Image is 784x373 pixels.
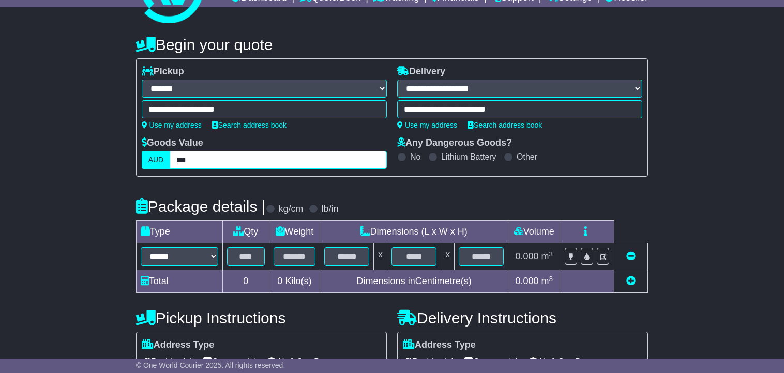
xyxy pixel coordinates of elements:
span: m [541,251,553,261]
a: Use my address [142,121,202,129]
label: Delivery [397,66,445,77]
span: m [541,276,553,286]
span: 0 [277,276,282,286]
span: Residential [142,353,192,369]
h4: Pickup Instructions [136,309,387,327]
td: x [441,243,455,270]
td: Volume [508,221,560,243]
label: Other [517,152,537,162]
label: Goods Value [142,137,203,149]
label: AUD [142,151,171,169]
span: 0.000 [516,251,539,261]
sup: 3 [549,250,553,258]
span: Commercial [202,353,256,369]
a: Search address book [212,121,287,129]
td: 0 [222,270,269,293]
sup: 3 [549,275,553,283]
td: Kilo(s) [269,270,320,293]
label: No [410,152,420,162]
td: Type [136,221,222,243]
label: Address Type [142,339,215,351]
span: © One World Courier 2025. All rights reserved. [136,361,285,369]
td: Dimensions in Centimetre(s) [320,270,508,293]
label: Address Type [403,339,476,351]
td: Weight [269,221,320,243]
span: Commercial [463,353,517,369]
span: Air & Sea Depot [266,353,336,369]
h4: Delivery Instructions [397,309,648,327]
label: Pickup [142,66,184,77]
a: Add new item [626,276,636,286]
h4: Package details | [136,198,266,215]
h4: Begin your quote [136,36,649,53]
span: 0.000 [516,276,539,286]
label: Lithium Battery [441,152,496,162]
span: Residential [403,353,453,369]
td: Total [136,270,222,293]
td: x [374,243,387,270]
a: Remove this item [626,251,636,261]
a: Use my address [397,121,457,129]
label: Any Dangerous Goods? [397,137,512,149]
label: kg/cm [279,204,304,215]
td: Qty [222,221,269,243]
label: lb/in [322,204,339,215]
span: Air & Sea Depot [528,353,598,369]
td: Dimensions (L x W x H) [320,221,508,243]
a: Search address book [468,121,542,129]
